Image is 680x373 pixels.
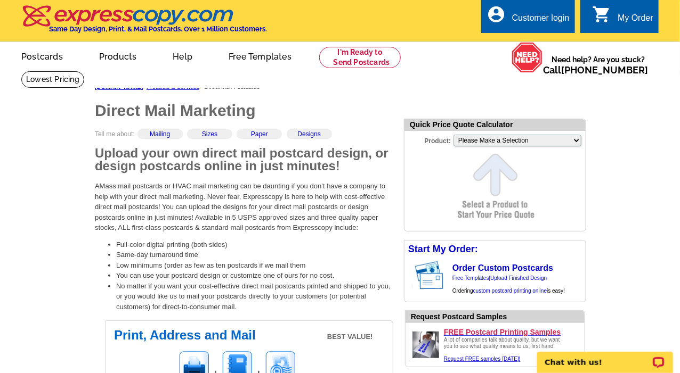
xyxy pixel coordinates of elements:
li: Full-color digital printing (both sides) [116,239,393,250]
h2: Upload your own direct mail postcard design, or design postcards online in just minutes! [95,147,393,172]
a: Request FREE samples [DATE]! [444,356,521,362]
a: Free Templates [452,275,489,281]
h1: Direct Mail Marketing [95,103,393,119]
img: Upload a design ready to be printed [410,329,442,361]
img: help [512,42,543,73]
a: Products [82,43,154,68]
span: Need help? Are you stuck? [543,54,653,76]
a: account_circle Customer login [487,12,570,25]
div: A lot of companies talk about quality, but we want you to see what quality means to us, first hand. [444,337,566,362]
img: post card showing stamp and address area [413,258,451,293]
span: BEST VALUE! [327,331,373,342]
li: You can use your postcard design or customize one of ours for no cost. [116,270,393,281]
i: account_circle [487,5,506,24]
a: Free Templates [212,43,309,68]
iframe: LiveChat chat widget [530,339,680,373]
i: shopping_cart [592,5,611,24]
div: Request Postcard Samples [411,311,585,322]
h2: Print, Address and Mail [114,329,385,342]
a: Postcards [4,43,80,68]
span: | Ordering is easy! [452,275,565,294]
a: Order Custom Postcards [452,263,553,272]
li: Low minimums (order as few as ten postcards if we mail them [116,260,393,271]
li: No matter if you want your cost-effective direct mail postcards printed and shipped to you, or yo... [116,281,393,312]
a: shopping_cart My Order [592,12,653,25]
a: Mailing [150,130,170,138]
a: Designs [298,130,321,138]
h4: Same Day Design, Print, & Mail Postcards. Over 1 Million Customers. [49,25,267,33]
a: custom postcard printing online [473,288,547,294]
div: Customer login [512,13,570,28]
a: Paper [251,130,268,138]
a: Same Day Design, Print, & Mail Postcards. Over 1 Million Customers. [21,13,267,33]
img: background image for postcard [404,258,413,293]
div: Tell me about: [95,129,393,147]
label: Product: [404,134,452,146]
div: Quick Price Quote Calculator [404,119,586,131]
p: AMass mail postcards or HVAC mail marketing can be daunting if you don’t have a company to help w... [95,181,393,233]
a: Sizes [202,130,217,138]
div: My Order [618,13,653,28]
a: Upload Finished Design [490,275,547,281]
li: Same-day turnaround time [116,250,393,260]
div: Start My Order: [404,241,586,258]
a: [PHONE_NUMBER] [561,64,648,76]
span: Call [543,64,648,76]
a: Help [156,43,209,68]
a: FREE Postcard Printing Samples [444,327,580,337]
